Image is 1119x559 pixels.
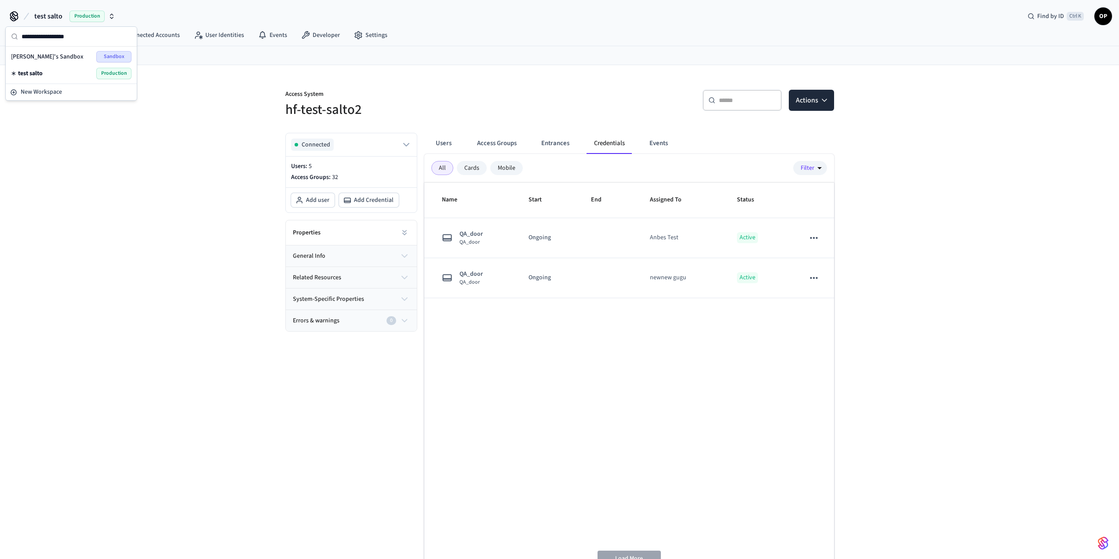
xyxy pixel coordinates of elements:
[69,11,105,22] span: Production
[187,27,251,43] a: User Identities
[293,316,339,325] span: Errors & warnings
[347,27,394,43] a: Settings
[529,233,570,242] p: Ongoing
[1067,12,1084,21] span: Ctrl K
[34,11,62,22] span: test salto
[1021,8,1091,24] div: Find by IDCtrl K
[354,196,394,205] span: Add Credential
[285,90,554,101] p: Access System
[107,27,187,43] a: Connected Accounts
[11,52,84,61] span: [PERSON_NAME]'s Sandbox
[442,193,469,207] span: Name
[291,173,412,182] p: Access Groups:
[386,316,396,325] div: 0
[18,69,43,78] span: test salto
[309,162,312,171] span: 5
[291,162,412,171] p: Users:
[789,90,834,111] button: Actions
[587,133,632,154] button: Credentials
[424,183,834,298] table: sticky table
[339,193,399,207] button: Add Credential
[7,85,136,99] button: New Workspace
[96,51,131,62] span: Sandbox
[470,133,524,154] button: Access Groups
[302,140,330,149] span: Connected
[650,233,678,242] div: Anbes Test
[428,133,459,154] button: Users
[285,101,554,119] h5: hf-test-salto2
[529,193,553,207] span: Start
[306,196,329,205] span: Add user
[293,295,364,304] span: system-specific properties
[459,239,483,246] span: QA_door
[529,273,570,282] p: Ongoing
[793,161,827,175] button: Filter
[737,193,765,207] span: Status
[286,289,417,310] button: system-specific properties
[251,27,294,43] a: Events
[294,27,347,43] a: Developer
[591,193,613,207] span: End
[6,47,137,84] div: Suggestions
[737,232,758,243] p: Active
[534,133,576,154] button: Entrances
[286,267,417,288] button: related resources
[1098,536,1108,550] img: SeamLogoGradient.69752ec5.svg
[293,273,341,282] span: related resources
[1037,12,1064,21] span: Find by ID
[431,161,453,175] div: All
[293,228,321,237] h2: Properties
[642,133,675,154] button: Events
[96,68,131,79] span: Production
[1094,7,1112,25] button: OP
[291,139,412,151] button: Connected
[291,193,335,207] button: Add user
[332,173,338,182] span: 32
[459,279,483,286] span: QA_door
[286,310,417,331] button: Errors & warnings0
[21,88,62,97] span: New Workspace
[650,193,693,207] span: Assigned To
[650,273,686,282] div: newnew gugu
[459,230,483,239] span: QA_door
[286,245,417,267] button: general info
[457,161,487,175] div: Cards
[1095,8,1111,24] span: OP
[490,161,523,175] div: Mobile
[459,270,483,279] span: QA_door
[737,272,758,283] p: Active
[293,252,325,261] span: general info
